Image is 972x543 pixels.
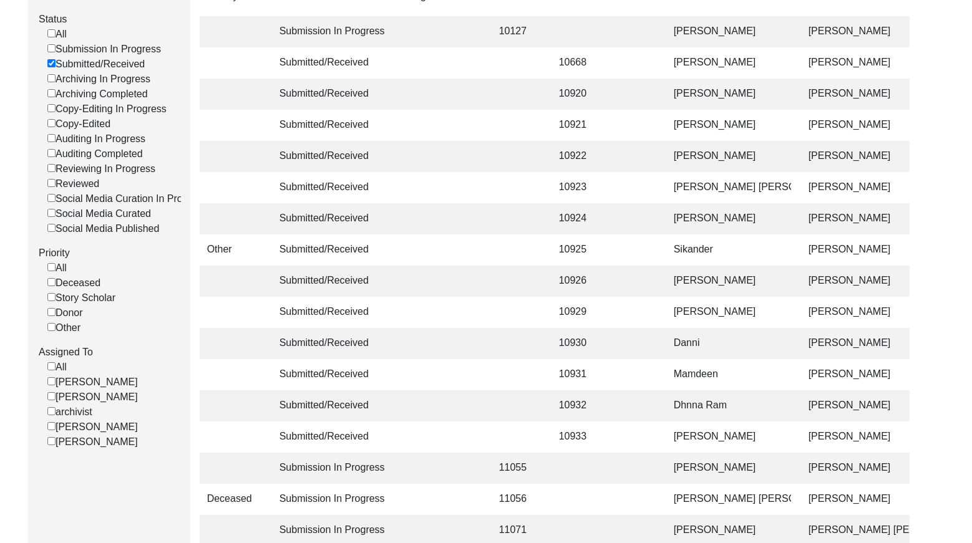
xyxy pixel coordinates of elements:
td: [PERSON_NAME] [666,141,791,172]
td: 10924 [552,203,608,234]
td: 10668 [552,47,608,79]
td: [PERSON_NAME] [666,47,791,79]
input: All [47,263,56,271]
td: Submitted/Received [272,390,384,421]
label: Reviewing In Progress [47,161,155,176]
label: Submission In Progress [47,42,161,57]
td: 10127 [492,16,542,47]
td: Submitted/Received [272,203,384,234]
td: Danni [666,328,791,359]
label: Other [47,320,80,335]
label: [PERSON_NAME] [47,390,138,405]
td: [PERSON_NAME] [666,79,791,110]
td: 10922 [552,141,608,172]
td: Sikander [666,234,791,266]
label: archivist [47,405,92,420]
input: All [47,362,56,370]
td: 10932 [552,390,608,421]
td: 10920 [552,79,608,110]
input: Submitted/Received [47,59,56,67]
label: Story Scholar [47,291,115,305]
label: Social Media Curation In Progress [47,191,207,206]
input: [PERSON_NAME] [47,377,56,385]
input: Story Scholar [47,293,56,301]
label: Auditing Completed [47,147,143,161]
input: archivist [47,407,56,415]
input: Copy-Editing In Progress [47,104,56,112]
input: Deceased [47,278,56,286]
td: 11055 [492,453,542,484]
input: [PERSON_NAME] [47,422,56,430]
td: 11056 [492,484,542,515]
td: Submitted/Received [272,47,384,79]
td: Submission In Progress [272,484,384,515]
input: Other [47,323,56,331]
td: 10930 [552,328,608,359]
label: All [47,27,67,42]
input: Social Media Curated [47,209,56,217]
td: Submitted/Received [272,266,384,297]
td: Submitted/Received [272,328,384,359]
input: [PERSON_NAME] [47,392,56,400]
input: Donor [47,308,56,316]
label: [PERSON_NAME] [47,435,138,449]
td: 10925 [552,234,608,266]
td: Submission In Progress [272,16,384,47]
label: All [47,360,67,375]
label: Archiving Completed [47,87,148,102]
label: Donor [47,305,83,320]
input: [PERSON_NAME] [47,437,56,445]
td: [PERSON_NAME] [666,110,791,141]
td: [PERSON_NAME] [666,266,791,297]
label: Status [39,12,181,27]
td: [PERSON_NAME] [666,453,791,484]
label: Social Media Published [47,221,159,236]
label: All [47,261,67,276]
label: Auditing In Progress [47,132,145,147]
label: [PERSON_NAME] [47,375,138,390]
td: [PERSON_NAME] [PERSON_NAME] [666,484,791,515]
td: Submitted/Received [272,421,384,453]
td: Submitted/Received [272,79,384,110]
input: Reviewing In Progress [47,164,56,172]
td: Submitted/Received [272,172,384,203]
label: Assigned To [39,345,181,360]
td: 10929 [552,297,608,328]
label: Copy-Editing In Progress [47,102,167,117]
label: Reviewed [47,176,99,191]
label: Archiving In Progress [47,72,150,87]
td: Other [200,234,262,266]
input: Reviewed [47,179,56,187]
td: [PERSON_NAME] [PERSON_NAME] [666,172,791,203]
td: [PERSON_NAME] [666,203,791,234]
label: [PERSON_NAME] [47,420,138,435]
td: Submitted/Received [272,141,384,172]
td: 10921 [552,110,608,141]
label: Priority [39,246,181,261]
label: Social Media Curated [47,206,151,221]
label: Submitted/Received [47,57,145,72]
label: Copy-Edited [47,117,110,132]
input: All [47,29,56,37]
td: [PERSON_NAME] [666,297,791,328]
td: 10931 [552,359,608,390]
td: 10926 [552,266,608,297]
td: 10923 [552,172,608,203]
td: Submission In Progress [272,453,384,484]
td: [PERSON_NAME] [666,421,791,453]
td: Deceased [200,484,262,515]
td: Submitted/Received [272,297,384,328]
input: Auditing In Progress [47,134,56,142]
td: Submitted/Received [272,234,384,266]
td: Submitted/Received [272,110,384,141]
input: Archiving Completed [47,89,56,97]
label: Deceased [47,276,100,291]
td: [PERSON_NAME] [666,16,791,47]
td: Dhnna Ram [666,390,791,421]
td: 10933 [552,421,608,453]
input: Copy-Edited [47,119,56,127]
input: Archiving In Progress [47,74,56,82]
td: Mamdeen [666,359,791,390]
input: Social Media Curation In Progress [47,194,56,202]
td: Submitted/Received [272,359,384,390]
